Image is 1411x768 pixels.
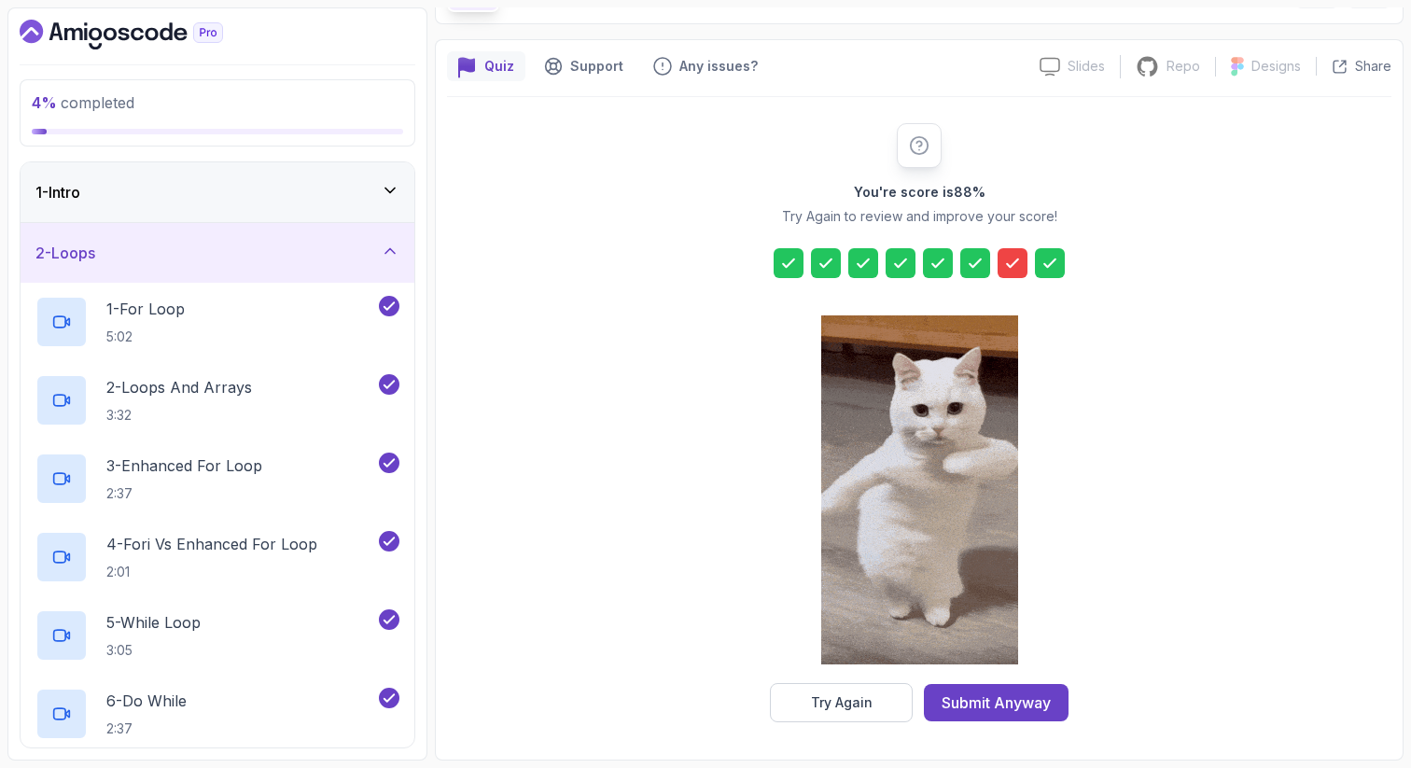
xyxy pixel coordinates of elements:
button: Feedback button [642,51,769,81]
p: Share [1355,57,1391,76]
p: 4 - Fori vs Enhanced For Loop [106,533,317,555]
p: Repo [1167,57,1200,76]
button: 6-Do While2:37 [35,688,399,740]
p: 6 - Do While [106,690,187,712]
div: Try Again [811,693,873,712]
button: 2-Loops And Arrays3:32 [35,374,399,426]
h3: 2 - Loops [35,242,95,264]
img: cool-cat [821,315,1018,664]
button: Support button [533,51,635,81]
button: Submit Anyway [924,684,1069,721]
p: Quiz [484,57,514,76]
button: 4-Fori vs Enhanced For Loop2:01 [35,531,399,583]
p: 3:05 [106,641,201,660]
button: 1-Intro [21,162,414,222]
p: 1 - For Loop [106,298,185,320]
button: 1-For Loop5:02 [35,296,399,348]
p: Try Again to review and improve your score! [782,207,1057,226]
p: 3:32 [106,406,252,425]
p: Designs [1251,57,1301,76]
p: Support [570,57,623,76]
p: 5:02 [106,328,185,346]
p: Any issues? [679,57,758,76]
p: 2 - Loops And Arrays [106,376,252,398]
button: quiz button [447,51,525,81]
h2: You're score is 88 % [854,183,985,202]
button: 2-Loops [21,223,414,283]
p: 3 - Enhanced For Loop [106,454,262,477]
span: completed [32,93,134,112]
a: Dashboard [20,20,266,49]
p: 5 - While Loop [106,611,201,634]
button: 3-Enhanced For Loop2:37 [35,453,399,505]
p: 2:37 [106,719,187,738]
p: Slides [1068,57,1105,76]
button: Share [1316,57,1391,76]
button: 5-While Loop3:05 [35,609,399,662]
div: Submit Anyway [942,691,1051,714]
button: Try Again [770,683,913,722]
h3: 1 - Intro [35,181,80,203]
p: 2:01 [106,563,317,581]
span: 4 % [32,93,57,112]
p: 2:37 [106,484,262,503]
